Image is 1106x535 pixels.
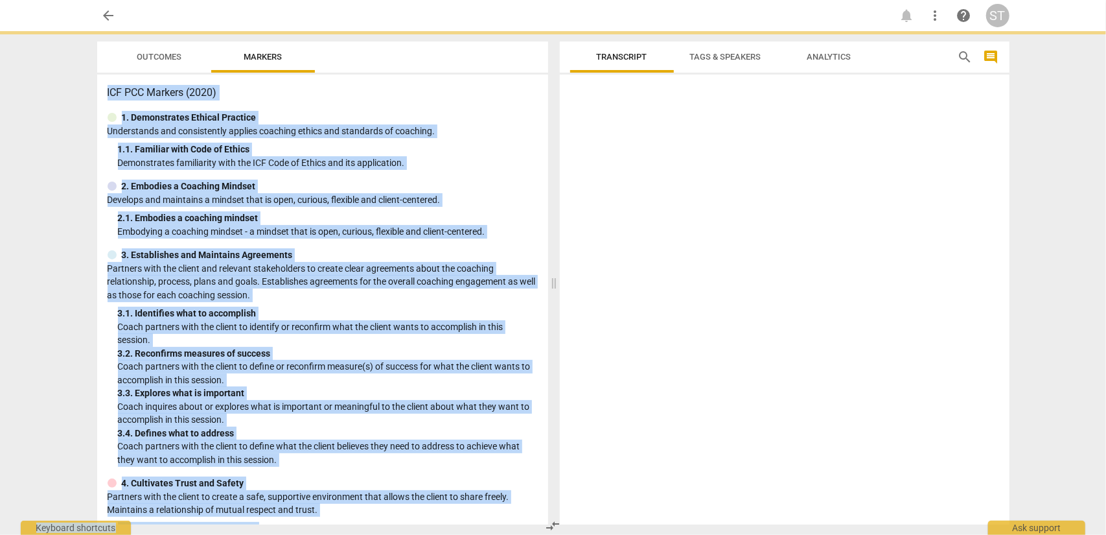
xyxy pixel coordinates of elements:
[118,307,538,320] div: 3. 1. Identifies what to accomplish
[597,52,647,62] span: Transcript
[955,47,976,67] button: Search
[956,8,972,23] span: help
[244,52,282,62] span: Markers
[118,440,538,466] p: Coach partners with the client to define what the client believes they need to address to achieve...
[122,180,256,193] p: 2. Embodies a Coaching Mindset
[807,52,851,62] span: Analytics
[118,225,538,239] p: Embodying a coaching mindset - a mindset that is open, curious, flexible and client-centered.
[118,211,538,225] div: 2. 1. Embodies a coaching mindset
[545,518,560,534] span: compare_arrows
[118,143,538,156] div: 1. 1. Familiar with Code of Ethics
[118,347,538,361] div: 3. 2. Reconfirms measures of success
[118,386,538,400] div: 3. 3. Explores what is important
[928,8,943,23] span: more_vert
[958,49,973,65] span: search
[118,320,538,347] p: Coach partners with the client to identify or reconfirm what the client wants to accomplish in th...
[118,400,538,427] p: Coach inquires about or explores what is important or meaningful to the client about what they wa...
[984,49,999,65] span: comment
[118,360,538,386] p: Coach partners with the client to define or reconfirm measure(s) of success for what the client w...
[118,427,538,440] div: 3. 4. Defines what to address
[108,85,538,101] h3: ICF PCC Markers (2020)
[108,262,538,302] p: Partners with the client and relevant stakeholders to create clear agreements about the coaching ...
[122,477,244,490] p: 4. Cultivates Trust and Safety
[981,47,1002,67] button: Show/Hide comments
[108,125,538,138] p: Understands and consistently applies coaching ethics and standards of coaching.
[108,490,538,517] p: Partners with the client to create a safe, supportive environment that allows the client to share...
[101,8,117,23] span: arrow_back
[988,521,1085,535] div: Ask support
[137,52,181,62] span: Outcomes
[118,156,538,170] p: Demonstrates familiarity with the ICF Code of Ethics and its application.
[952,4,976,27] a: Help
[986,4,1009,27] button: ST
[122,111,257,125] p: 1. Demonstrates Ethical Practice
[108,193,538,207] p: Develops and maintains a mindset that is open, curious, flexible and client-centered.
[21,521,131,535] div: Keyboard shortcuts
[690,52,761,62] span: Tags & Speakers
[122,248,293,262] p: 3. Establishes and Maintains Agreements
